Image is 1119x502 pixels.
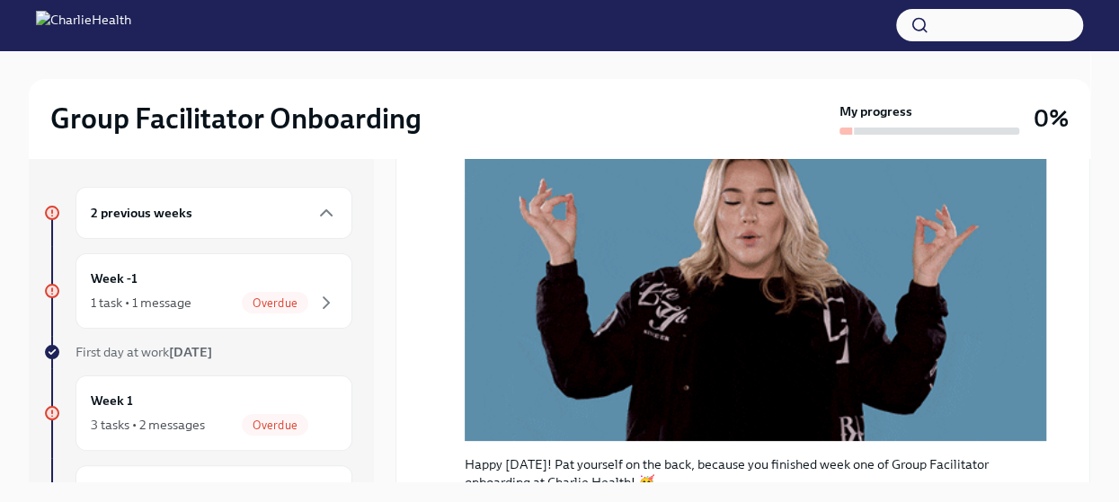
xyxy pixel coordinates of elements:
[1034,102,1069,135] h3: 0%
[242,418,308,432] span: Overdue
[43,253,352,329] a: Week -11 task • 1 messageOverdue
[91,391,133,410] h6: Week 1
[91,269,138,288] h6: Week -1
[465,114,1046,441] button: Zoom image
[91,416,205,434] div: 3 tasks • 2 messages
[75,344,212,360] span: First day at work
[91,203,192,223] h6: 2 previous weeks
[242,296,308,310] span: Overdue
[91,480,134,500] h6: Week 2
[75,187,352,239] div: 2 previous weeks
[43,343,352,361] a: First day at work[DATE]
[839,102,912,120] strong: My progress
[50,101,422,137] h2: Group Facilitator Onboarding
[36,11,131,40] img: CharlieHealth
[169,344,212,360] strong: [DATE]
[43,375,352,451] a: Week 13 tasks • 2 messagesOverdue
[465,455,1046,491] p: Happy [DATE]! Pat yourself on the back, because you finished week one of Group Facilitator onboar...
[91,294,191,312] div: 1 task • 1 message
